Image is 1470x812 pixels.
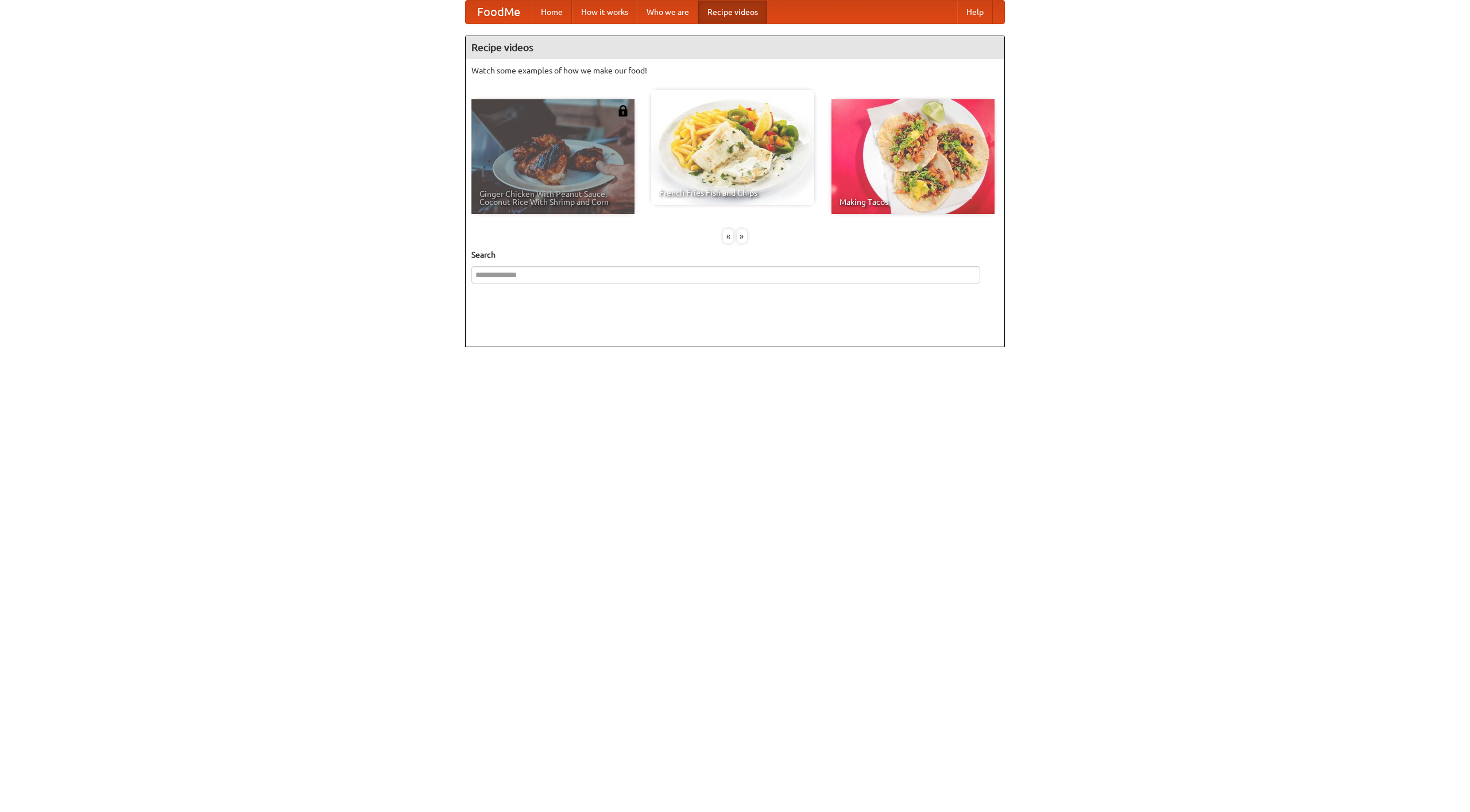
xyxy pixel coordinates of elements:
a: Recipe videos [698,1,767,24]
div: « [723,229,733,243]
a: Who we are [637,1,698,24]
div: » [737,229,747,243]
a: French Fries Fish and Chips [651,90,814,205]
a: Help [957,1,993,24]
a: Making Tacos [831,99,995,214]
span: Making Tacos [840,198,987,206]
a: FoodMe [466,1,532,24]
p: Watch some examples of how we make our food! [471,65,999,76]
span: French Fries Fish and Chips [659,189,806,197]
img: 483408.png [617,105,629,116]
a: How it works [572,1,637,24]
a: Home [532,1,572,24]
h4: Recipe videos [466,36,1004,59]
h5: Search [471,249,999,261]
